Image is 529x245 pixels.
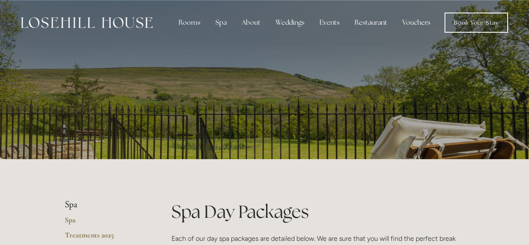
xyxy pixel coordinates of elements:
div: Events [313,14,346,31]
div: Spa [209,14,233,31]
div: Rooms [172,14,207,31]
h1: Spa Day Packages [171,199,465,224]
div: About [235,14,267,31]
li: Spa [65,199,145,210]
a: Vouchers [396,14,437,31]
a: Spa [65,215,145,230]
div: Weddings [269,14,311,31]
img: Losehill House [21,17,153,28]
div: Restaurant [348,14,394,31]
a: Book Your Stay [445,13,508,33]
